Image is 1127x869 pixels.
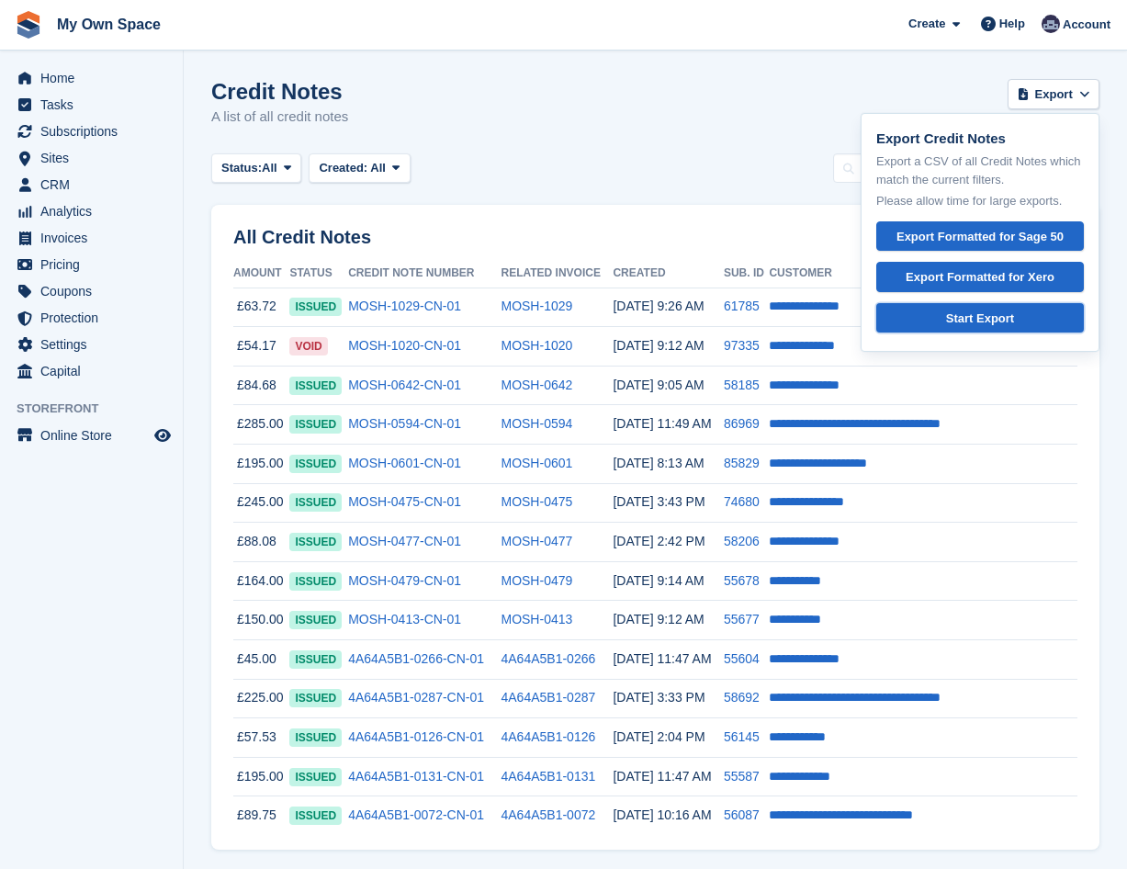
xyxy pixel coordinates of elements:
a: 4A64A5B1-0126 [501,729,595,744]
span: Account [1063,16,1110,34]
a: menu [9,332,174,357]
th: Related Invoice [501,259,613,288]
a: MOSH-0594-CN-01 [348,416,461,431]
img: Gary Chamberlain [1042,15,1060,33]
a: MOSH-0601 [501,456,572,470]
span: issued [289,377,342,395]
a: MOSH-0475-CN-01 [348,494,461,509]
span: issued [289,415,342,434]
span: Protection [40,305,151,331]
span: Pricing [40,252,151,277]
a: MOSH-1029-CN-01 [348,299,461,313]
a: 4A64A5B1-0126-CN-01 [348,729,484,744]
th: Created [613,259,723,288]
a: MOSH-0479-CN-01 [348,573,461,588]
td: £225.00 [233,679,289,718]
a: 55587 [724,769,760,784]
a: 4A64A5B1-0287-CN-01 [348,690,484,705]
a: 58206 [724,534,760,548]
a: MOSH-0594 [501,416,572,431]
time: 2025-09-01 08:26:53 UTC [613,299,704,313]
a: 61785 [724,299,760,313]
time: 2025-05-27 10:49:55 UTC [613,416,711,431]
div: Export Formatted for Sage 50 [892,228,1068,246]
td: £89.75 [233,796,289,835]
a: MOSH-0477-CN-01 [348,534,461,548]
th: Amount [233,259,289,288]
a: menu [9,423,174,448]
a: 58185 [724,378,760,392]
div: Export Formatted for Xero [892,268,1068,287]
span: issued [289,807,342,825]
th: Credit Note Number [348,259,501,288]
a: 55677 [724,612,760,626]
a: 4A64A5B1-0072 [501,807,595,822]
a: 85829 [724,456,760,470]
a: MOSH-0642 [501,378,572,392]
time: 2025-06-03 08:05:08 UTC [613,378,704,392]
p: Please allow time for large exports. [876,192,1084,210]
span: Status: [221,159,262,177]
span: Home [40,65,151,91]
time: 2025-08-26 08:12:18 UTC [613,338,704,353]
span: All [370,161,386,175]
h1: Credit Notes [211,79,348,104]
time: 2025-01-21 11:47:38 UTC [613,651,711,666]
time: 2024-11-20 14:04:35 UTC [613,729,704,744]
a: 4A64A5B1-0287 [501,690,595,705]
td: £150.00 [233,601,289,640]
th: Status [289,259,348,288]
a: MOSH-1029 [501,299,572,313]
a: 58692 [724,690,760,705]
a: menu [9,358,174,384]
a: 74680 [724,494,760,509]
span: Invoices [40,225,151,251]
th: Customer [769,259,1077,288]
a: 4A64A5B1-0266 [501,651,595,666]
a: 4A64A5B1-0266-CN-01 [348,651,484,666]
span: issued [289,650,342,669]
a: menu [9,278,174,304]
span: Online Store [40,423,151,448]
span: issued [289,768,342,786]
a: menu [9,198,174,224]
div: Start Export [892,310,1068,328]
a: menu [9,65,174,91]
a: MOSH-1020-CN-01 [348,338,461,353]
time: 2024-10-31 10:16:56 UTC [613,807,711,822]
a: MOSH-0413-CN-01 [348,612,461,626]
a: MOSH-0479 [501,573,572,588]
a: 4A64A5B1-0072-CN-01 [348,807,484,822]
a: MOSH-0475 [501,494,572,509]
span: issued [289,455,342,473]
time: 2024-12-16 15:33:44 UTC [613,690,704,705]
td: £54.17 [233,327,289,367]
p: A list of all credit notes [211,107,348,128]
span: issued [289,493,342,512]
a: 56145 [724,729,760,744]
a: menu [9,145,174,171]
span: Analytics [40,198,151,224]
a: My Own Space [50,9,168,39]
span: Subscriptions [40,118,151,144]
span: Capital [40,358,151,384]
a: 97335 [724,338,760,353]
button: Export [1008,79,1099,109]
p: Export a CSV of all Credit Notes which match the current filters. [876,152,1084,188]
time: 2025-05-09 14:43:04 UTC [613,494,704,509]
a: Export Formatted for Xero [876,262,1084,292]
a: menu [9,118,174,144]
a: Preview store [152,424,174,446]
button: Created: All [309,153,410,184]
span: All [262,159,277,177]
span: Create [908,15,945,33]
span: issued [289,611,342,629]
span: issued [289,689,342,707]
td: £88.08 [233,523,289,562]
th: Sub. ID [724,259,770,288]
a: MOSH-0477 [501,534,572,548]
td: £195.00 [233,445,289,484]
a: Export Formatted for Sage 50 [876,221,1084,252]
span: issued [289,572,342,591]
span: Coupons [40,278,151,304]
